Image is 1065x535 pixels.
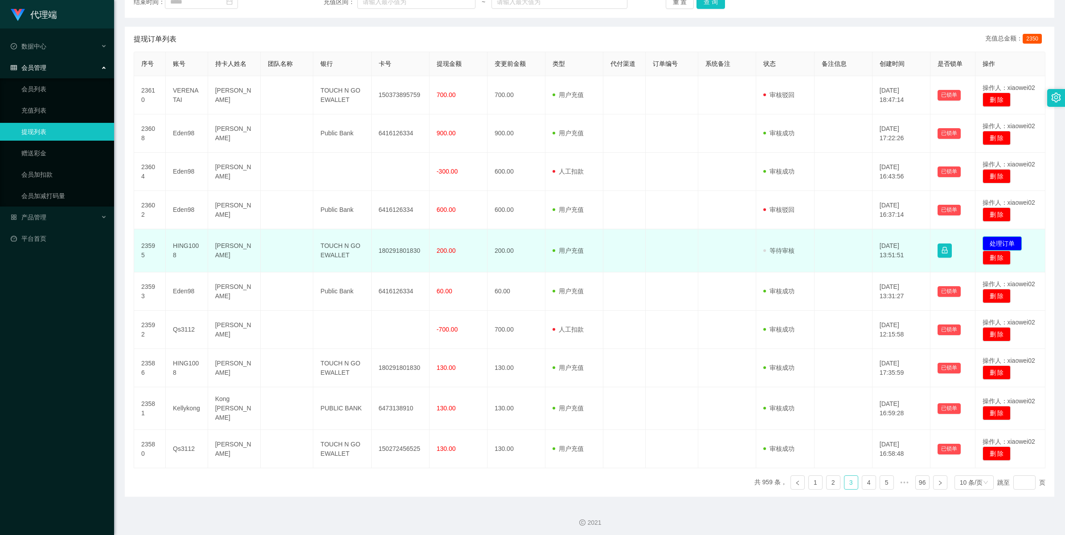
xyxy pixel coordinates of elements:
td: Eden98 [166,272,208,311]
td: [DATE] 17:35:59 [872,349,930,387]
button: 已锁单 [938,205,961,215]
button: 已锁单 [938,286,961,297]
button: 处理订单 [983,236,1022,251]
td: 23581 [134,387,166,430]
td: 23604 [134,153,166,191]
button: 删 除 [983,446,1011,461]
button: 删 除 [983,406,1011,420]
td: 700.00 [487,76,545,114]
li: 下一页 [933,475,947,490]
span: 提现金额 [437,60,462,67]
span: 600.00 [437,206,456,213]
a: 充值列表 [21,101,107,119]
span: 人工扣款 [553,168,584,175]
td: 60.00 [487,272,545,311]
td: Public Bank [313,114,371,153]
span: 操作人：xiaowei02 [983,438,1035,445]
span: 130.00 [437,364,456,371]
td: TOUCH N GO EWALLET [313,229,371,272]
td: 23608 [134,114,166,153]
td: Public Bank [313,191,371,229]
td: Eden98 [166,153,208,191]
span: 银行 [320,60,333,67]
span: 审核成功 [763,288,795,295]
span: 审核成功 [763,326,795,333]
button: 已锁单 [938,403,961,414]
span: 审核成功 [763,445,795,452]
td: TOUCH N GO EWALLET [313,76,371,114]
li: 5 [880,475,894,490]
span: 用户充值 [553,405,584,412]
td: HING1008 [166,349,208,387]
span: 操作人：xiaowei02 [983,397,1035,405]
span: 卡号 [379,60,391,67]
td: [PERSON_NAME] [208,272,261,311]
span: 操作人：xiaowei02 [983,280,1035,288]
span: 700.00 [437,91,456,98]
a: 4 [862,476,876,489]
td: 130.00 [487,387,545,430]
li: 上一页 [791,475,805,490]
span: 操作人：xiaowei02 [983,319,1035,326]
td: [DATE] 13:51:51 [872,229,930,272]
span: 备注信息 [822,60,847,67]
li: 1 [808,475,823,490]
td: 900.00 [487,114,545,153]
td: Qs3112 [166,311,208,349]
i: 图标: right [938,480,943,486]
span: 审核成功 [763,405,795,412]
span: 创建时间 [880,60,905,67]
a: 会员列表 [21,80,107,98]
a: 1 [809,476,822,489]
td: Qs3112 [166,430,208,468]
a: 3 [844,476,858,489]
button: 已锁单 [938,90,961,101]
td: Eden98 [166,191,208,229]
td: VERENATAI [166,76,208,114]
div: 2021 [121,518,1058,527]
span: 130.00 [437,445,456,452]
span: 产品管理 [11,214,46,221]
span: 审核成功 [763,130,795,137]
span: 代付渠道 [610,60,635,67]
span: 用户充值 [553,91,584,98]
a: 会员加扣款 [21,166,107,183]
span: 操作人：xiaowei02 [983,161,1035,168]
li: 3 [844,475,858,490]
td: 23610 [134,76,166,114]
td: [DATE] 17:22:26 [872,114,930,153]
span: 操作人：xiaowei02 [983,199,1035,206]
span: 会员管理 [11,64,46,71]
button: 删 除 [983,93,1011,107]
td: 150373895759 [372,76,430,114]
td: TOUCH N GO EWALLET [313,430,371,468]
td: PUBLIC BANK [313,387,371,430]
span: ••• [897,475,912,490]
td: [DATE] 12:15:58 [872,311,930,349]
span: 人工扣款 [553,326,584,333]
td: HING1008 [166,229,208,272]
span: 200.00 [437,247,456,254]
td: 23592 [134,311,166,349]
td: TOUCH N GO EWALLET [313,349,371,387]
span: 审核驳回 [763,206,795,213]
li: 96 [915,475,930,490]
a: 5 [880,476,893,489]
td: 6416126334 [372,191,430,229]
td: 23593 [134,272,166,311]
span: 用户充值 [553,445,584,452]
td: [DATE] 16:59:28 [872,387,930,430]
span: 用户充值 [553,288,584,295]
button: 删 除 [983,289,1011,303]
span: 状态 [763,60,776,67]
td: 23586 [134,349,166,387]
span: 操作人：xiaowei02 [983,84,1035,91]
td: [DATE] 16:37:14 [872,191,930,229]
td: 700.00 [487,311,545,349]
button: 删 除 [983,207,1011,222]
td: [PERSON_NAME] [208,430,261,468]
td: Kong [PERSON_NAME] [208,387,261,430]
span: 持卡人姓名 [215,60,246,67]
a: 图标: dashboard平台首页 [11,230,107,247]
td: 130.00 [487,349,545,387]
